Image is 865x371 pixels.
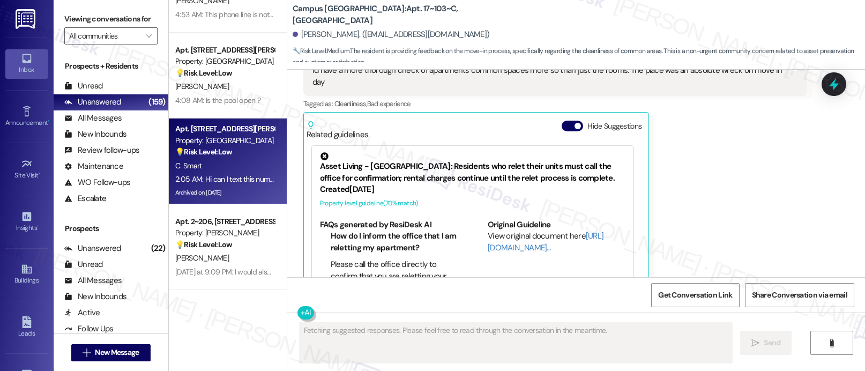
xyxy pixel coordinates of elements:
div: All Messages [64,275,122,286]
div: All Messages [64,113,122,124]
input: All communities [69,27,140,44]
i:  [827,339,836,347]
div: Follow Ups [64,323,114,335]
div: 4:53 AM: This phone line is not actively monitored. Please contact us at [PHONE_NUMBER] for quest... [175,10,538,19]
a: Leads [5,313,48,342]
div: Archived on [DATE] [174,186,275,199]
textarea: Fetching suggested responses. Please feel free to read through the conversation in the meantime. [300,323,732,363]
i:  [146,32,152,40]
span: [PERSON_NAME] [175,253,229,263]
div: Tagged as: [303,96,807,112]
strong: 🔧 Risk Level: Medium [293,47,349,55]
a: [URL][DOMAIN_NAME]… [488,231,603,253]
button: Get Conversation Link [651,283,739,307]
div: Review follow-ups [64,145,139,156]
span: Cleanliness , [334,99,367,108]
span: Send [764,337,780,348]
strong: 💡 Risk Level: Low [175,240,232,249]
strong: 💡 Risk Level: Low [175,68,232,78]
div: (159) [146,94,168,110]
div: Prospects + Residents [54,61,168,72]
img: ResiDesk Logo [16,9,38,29]
div: Prospects [54,223,168,234]
b: FAQs generated by ResiDesk AI [320,219,431,230]
span: [PERSON_NAME] [175,81,229,91]
i:  [83,348,91,357]
div: Apt. [STREET_ADDRESS][PERSON_NAME] [175,123,274,135]
div: Created [DATE] [320,184,625,195]
div: Apt. 2~206, [STREET_ADDRESS] [175,216,274,227]
div: Maintenance [64,161,123,172]
span: • [39,170,40,177]
a: Inbox [5,49,48,78]
div: Property: [GEOGRAPHIC_DATA] [175,135,274,146]
a: Site Visit • [5,155,48,184]
div: WO Follow-ups [64,177,130,188]
div: Property: [PERSON_NAME] [175,227,274,239]
div: Apt. [STREET_ADDRESS][PERSON_NAME] [175,44,274,56]
li: How do I inform the office that I am reletting my apartment? [331,231,458,254]
div: 4:08 AM: Is the pool open ? [175,95,260,105]
button: New Message [71,344,151,361]
div: I'd have a more thorough check of apartments common spaces more so than just the rooms. The place... [312,65,790,88]
div: Asset Living - [GEOGRAPHIC_DATA]: Residents who relet their units must call the office for confir... [320,152,625,184]
li: Please call the office directly to confirm that you are reletting your apartment. Do not rely sol... [331,259,458,305]
div: Escalate [64,193,106,204]
label: Viewing conversations for [64,11,158,27]
button: Share Conversation via email [745,283,854,307]
b: Campus [GEOGRAPHIC_DATA]: Apt. 17~103~C, [GEOGRAPHIC_DATA] [293,3,507,26]
div: Unread [64,80,103,92]
span: Share Conversation via email [752,290,847,301]
div: Unread [64,259,103,270]
span: Bad experience [367,99,411,108]
div: Property: [GEOGRAPHIC_DATA] [175,56,274,67]
label: Hide Suggestions [587,121,642,132]
span: C. Smart [175,161,202,170]
div: Property level guideline ( 70 % match) [320,198,625,209]
i:  [751,339,759,347]
div: View original document here [488,231,625,254]
button: Send [740,331,792,355]
div: Active [64,307,100,318]
div: Unanswered [64,97,121,108]
span: • [48,117,49,125]
div: 2:05 AM: Hi can I text this number bout maintenance request [175,174,366,184]
div: [DATE] at 9:09 PM: I would also like the paint for the island as well if possible [175,267,409,277]
span: • [37,222,39,230]
div: New Inbounds [64,291,126,302]
strong: 💡 Risk Level: Low [175,147,232,157]
div: Related guidelines [307,121,369,140]
span: : The resident is providing feedback on the move-in process, specifically regarding the cleanline... [293,46,865,69]
a: Insights • [5,207,48,236]
div: [PERSON_NAME]. ([EMAIL_ADDRESS][DOMAIN_NAME]) [293,29,490,40]
span: Get Conversation Link [658,290,732,301]
span: New Message [95,347,139,358]
div: Unanswered [64,243,121,254]
div: New Inbounds [64,129,126,140]
a: Buildings [5,260,48,289]
div: (22) [148,240,168,257]
b: Original Guideline [488,219,551,230]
